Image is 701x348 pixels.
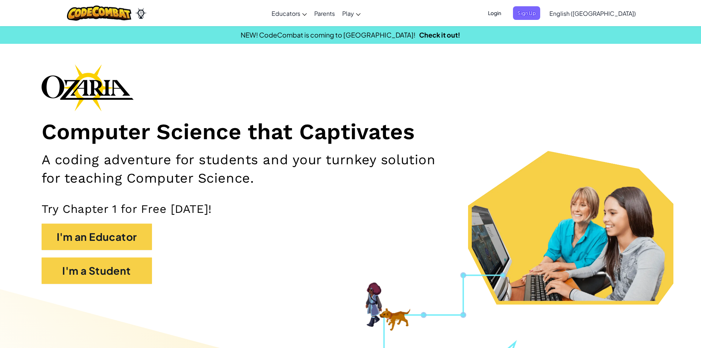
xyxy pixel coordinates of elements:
[42,202,660,216] p: Try Chapter 1 for Free [DATE]!
[546,3,640,23] a: English ([GEOGRAPHIC_DATA])
[342,10,354,17] span: Play
[311,3,339,23] a: Parents
[42,151,456,187] h2: A coding adventure for students and your turnkey solution for teaching Computer Science.
[549,10,636,17] span: English ([GEOGRAPHIC_DATA])
[42,64,134,111] img: Ozaria branding logo
[135,8,147,19] img: Ozaria
[272,10,300,17] span: Educators
[42,257,152,284] button: I'm a Student
[241,31,415,39] span: NEW! CodeCombat is coming to [GEOGRAPHIC_DATA]!
[419,31,460,39] a: Check it out!
[484,6,506,20] button: Login
[67,6,131,21] img: CodeCombat logo
[42,224,152,250] button: I'm an Educator
[42,119,660,145] h1: Computer Science that Captivates
[513,6,540,20] button: Sign Up
[268,3,311,23] a: Educators
[339,3,364,23] a: Play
